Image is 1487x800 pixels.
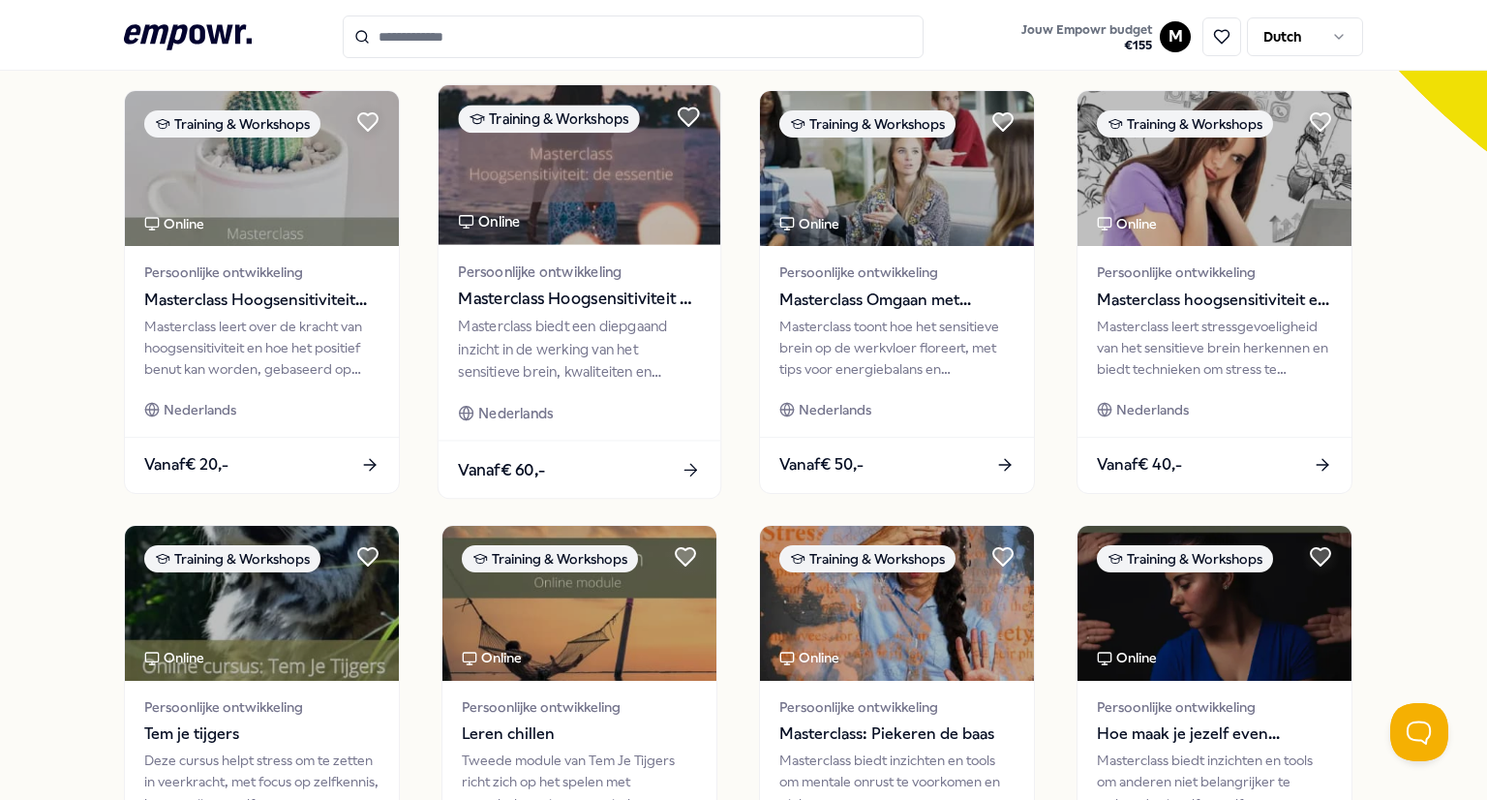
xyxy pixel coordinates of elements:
[144,316,379,381] div: Masterclass leert over de kracht van hoogsensitiviteit en hoe het positief benut kan worden, geba...
[779,288,1015,313] span: Masterclass Omgaan met hoogsensitiviteit op werk
[779,452,864,477] span: Vanaf € 50,-
[144,696,379,718] span: Persoonlijke ontwikkeling
[779,647,839,668] div: Online
[1097,110,1273,138] div: Training & Workshops
[1390,703,1448,761] iframe: Help Scout Beacon - Open
[458,287,700,312] span: Masterclass Hoogsensitiviteit de essentie
[779,722,1015,747] span: Masterclass: Piekeren de baas
[125,91,399,246] img: package image
[779,696,1015,718] span: Persoonlijke ontwikkeling
[144,262,379,283] span: Persoonlijke ontwikkeling
[1021,22,1152,38] span: Jouw Empowr budget
[144,722,379,747] span: Tem je tijgers
[478,403,553,425] span: Nederlands
[779,545,956,572] div: Training & Workshops
[1097,696,1332,718] span: Persoonlijke ontwikkeling
[1097,452,1182,477] span: Vanaf € 40,-
[760,526,1034,681] img: package image
[462,696,697,718] span: Persoonlijke ontwikkeling
[779,262,1015,283] span: Persoonlijke ontwikkeling
[458,261,700,283] span: Persoonlijke ontwikkeling
[462,647,522,668] div: Online
[1017,18,1156,57] button: Jouw Empowr budget€155
[442,526,716,681] img: package image
[779,213,839,234] div: Online
[438,84,722,500] a: package imageTraining & WorkshopsOnlinePersoonlijke ontwikkelingMasterclass Hoogsensitiviteit de ...
[462,545,638,572] div: Training & Workshops
[1077,91,1351,246] img: package image
[760,91,1034,246] img: package image
[124,90,400,493] a: package imageTraining & WorkshopsOnlinePersoonlijke ontwikkelingMasterclass Hoogsensitiviteit een...
[462,722,697,747] span: Leren chillen
[799,399,871,420] span: Nederlands
[343,15,924,58] input: Search for products, categories or subcategories
[458,106,639,134] div: Training & Workshops
[439,85,720,245] img: package image
[1097,316,1332,381] div: Masterclass leert stressgevoeligheid van het sensitieve brein herkennen en biedt technieken om st...
[1077,90,1352,493] a: package imageTraining & WorkshopsOnlinePersoonlijke ontwikkelingMasterclass hoogsensitiviteit en ...
[144,213,204,234] div: Online
[458,211,520,233] div: Online
[1160,21,1191,52] button: M
[144,647,204,668] div: Online
[164,399,236,420] span: Nederlands
[779,110,956,138] div: Training & Workshops
[144,288,379,313] span: Masterclass Hoogsensitiviteit een inleiding
[1014,16,1160,57] a: Jouw Empowr budget€155
[1097,213,1157,234] div: Online
[1021,38,1152,53] span: € 155
[779,316,1015,381] div: Masterclass toont hoe het sensitieve brein op de werkvloer floreert, met tips voor energiebalans ...
[458,457,545,482] span: Vanaf € 60,-
[458,316,700,383] div: Masterclass biedt een diepgaand inzicht in de werking van het sensitieve brein, kwaliteiten en va...
[759,90,1035,493] a: package imageTraining & WorkshopsOnlinePersoonlijke ontwikkelingMasterclass Omgaan met hoogsensit...
[144,545,320,572] div: Training & Workshops
[1077,526,1351,681] img: package image
[125,526,399,681] img: package image
[144,110,320,138] div: Training & Workshops
[144,452,228,477] span: Vanaf € 20,-
[1097,722,1332,747] span: Hoe maak je jezelf even belangrijk als andere
[1097,262,1332,283] span: Persoonlijke ontwikkeling
[1097,647,1157,668] div: Online
[1116,399,1189,420] span: Nederlands
[1097,288,1332,313] span: Masterclass hoogsensitiviteit en stress
[1097,545,1273,572] div: Training & Workshops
